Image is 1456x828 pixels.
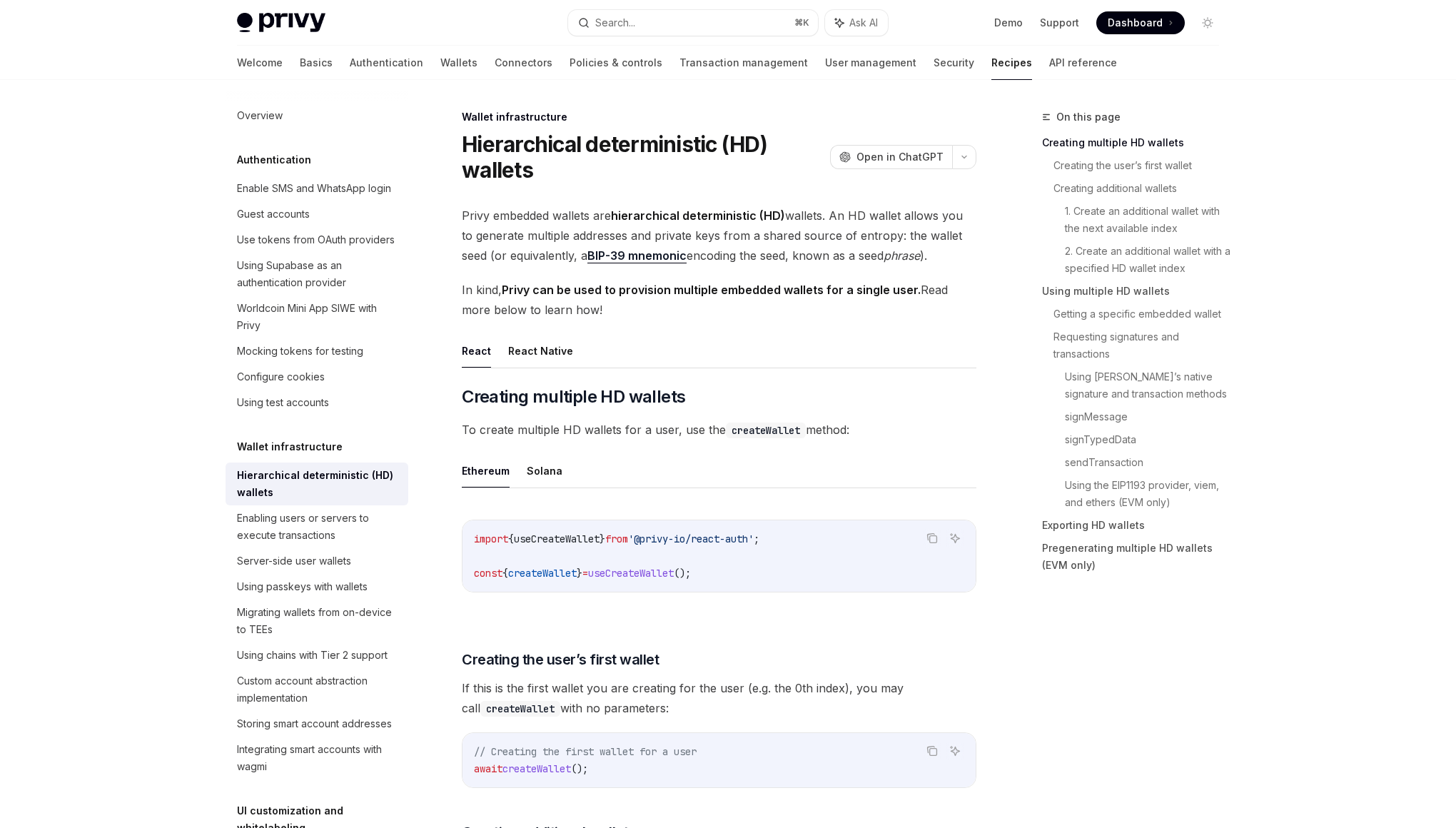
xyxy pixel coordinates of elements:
[226,668,408,711] a: Custom account abstraction implementation
[237,151,311,168] h5: Authentication
[237,368,325,385] div: Configure cookies
[991,46,1032,80] a: Recipes
[237,715,392,732] div: Storing smart account addresses
[726,423,806,438] code: createWallet
[825,10,888,36] button: Ask AI
[237,578,368,595] div: Using passkeys with wallets
[462,678,976,718] span: If this is the first wallet you are creating for the user (e.g. the 0th index), you may call with...
[588,567,674,580] span: useCreateWallet
[570,46,662,80] a: Policies & controls
[1065,474,1230,514] a: Using the EIP1193 provider, viem, and ethers (EVM only)
[1065,240,1230,280] a: 2. Create an additional wallet with a specified HD wallet index
[474,532,508,545] span: import
[237,300,400,334] div: Worldcoin Mini App SIWE with Privy
[237,13,325,33] img: light logo
[462,385,685,408] span: Creating multiple HD wallets
[571,762,588,775] span: ();
[237,467,400,501] div: Hierarchical deterministic (HD) wallets
[226,253,408,296] a: Using Supabase as an authentication provider
[237,741,400,775] div: Integrating smart accounts with wagmi
[1065,405,1230,428] a: signMessage
[226,390,408,415] a: Using test accounts
[462,280,976,320] span: In kind, Read more below to learn how!
[226,505,408,548] a: Enabling users or servers to execute transactions
[1065,200,1230,240] a: 1. Create an additional wallet with the next available index
[226,642,408,668] a: Using chains with Tier 2 support
[495,46,552,80] a: Connectors
[754,532,759,545] span: ;
[502,283,921,297] strong: Privy can be used to provision multiple embedded wallets for a single user.
[508,334,573,368] button: React Native
[994,16,1023,30] a: Demo
[794,17,809,29] span: ⌘ K
[502,567,508,580] span: {
[934,46,974,80] a: Security
[923,529,941,547] button: Copy the contents from the code block
[1065,428,1230,451] a: signTypedData
[237,552,351,570] div: Server-side user wallets
[825,46,916,80] a: User management
[595,14,635,31] div: Search...
[462,454,510,488] button: Ethereum
[577,567,582,580] span: }
[1065,451,1230,474] a: sendTransaction
[237,107,283,124] div: Overview
[237,46,283,80] a: Welcome
[1053,177,1230,200] a: Creating additional wallets
[508,567,577,580] span: createWallet
[582,567,588,580] span: =
[462,110,976,124] div: Wallet infrastructure
[480,701,560,717] code: createWallet
[462,131,824,183] h1: Hierarchical deterministic (HD) wallets
[440,46,477,80] a: Wallets
[527,454,562,488] button: Solana
[856,150,944,164] span: Open in ChatGPT
[226,711,408,737] a: Storing smart account addresses
[462,334,491,368] button: React
[226,548,408,574] a: Server-side user wallets
[237,438,343,455] h5: Wallet infrastructure
[674,567,691,580] span: ();
[1042,514,1230,537] a: Exporting HD wallets
[226,296,408,338] a: Worldcoin Mini App SIWE with Privy
[568,10,818,36] button: Search...⌘K
[237,343,363,360] div: Mocking tokens for testing
[237,672,400,707] div: Custom account abstraction implementation
[474,745,697,758] span: // Creating the first wallet for a user
[237,510,400,544] div: Enabling users or servers to execute transactions
[226,201,408,227] a: Guest accounts
[1108,16,1163,30] span: Dashboard
[946,529,964,547] button: Ask AI
[1053,303,1230,325] a: Getting a specific embedded wallet
[923,742,941,760] button: Copy the contents from the code block
[237,231,395,248] div: Use tokens from OAuth providers
[474,567,502,580] span: const
[226,103,408,128] a: Overview
[1042,537,1230,577] a: Pregenerating multiple HD wallets (EVM only)
[611,208,785,223] strong: hierarchical deterministic (HD)
[226,463,408,505] a: Hierarchical deterministic (HD) wallets
[300,46,333,80] a: Basics
[1196,11,1219,34] button: Toggle dark mode
[605,532,628,545] span: from
[237,257,400,291] div: Using Supabase as an authentication provider
[1053,154,1230,177] a: Creating the user’s first wallet
[884,248,920,263] em: phrase
[462,206,976,266] span: Privy embedded wallets are wallets. An HD wallet allows you to generate multiple addresses and pr...
[237,180,391,197] div: Enable SMS and WhatsApp login
[514,532,600,545] span: useCreateWallet
[226,600,408,642] a: Migrating wallets from on-device to TEEs
[849,16,878,30] span: Ask AI
[237,394,329,411] div: Using test accounts
[1056,108,1121,126] span: On this page
[350,46,423,80] a: Authentication
[226,176,408,201] a: Enable SMS and WhatsApp login
[237,604,400,638] div: Migrating wallets from on-device to TEEs
[628,532,754,545] span: '@privy-io/react-auth'
[508,532,514,545] span: {
[226,737,408,779] a: Integrating smart accounts with wagmi
[1049,46,1117,80] a: API reference
[462,420,976,440] span: To create multiple HD wallets for a user, use the method:
[1042,131,1230,154] a: Creating multiple HD wallets
[1042,280,1230,303] a: Using multiple HD wallets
